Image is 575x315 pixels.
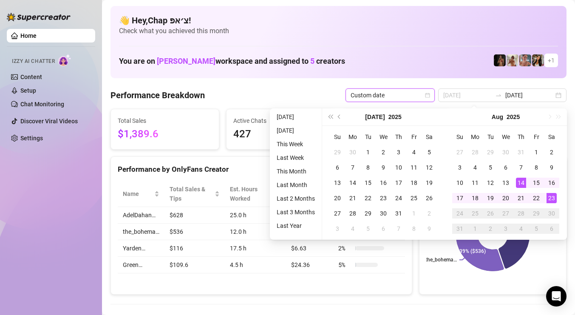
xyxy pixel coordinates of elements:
span: 427 [233,126,328,142]
span: Active Chats [233,116,328,125]
td: 2025-07-10 [391,160,406,175]
td: 2025-06-29 [330,145,345,160]
td: 2025-07-28 [345,206,360,221]
div: 3 [455,162,465,173]
div: 2 [378,147,388,157]
td: 2025-07-21 [345,190,360,206]
button: Choose a month [365,108,385,125]
div: 26 [424,193,434,203]
div: 31 [516,147,526,157]
td: 2025-07-14 [345,175,360,190]
div: 16 [378,178,388,188]
div: 30 [348,147,358,157]
a: Settings [20,135,43,142]
div: 7 [394,224,404,234]
td: 2025-08-08 [406,221,422,236]
div: 9 [378,162,388,173]
td: 17.5 h [225,240,286,257]
td: 2025-08-16 [544,175,559,190]
div: 8 [531,162,541,173]
td: 2025-08-17 [452,190,467,206]
td: Yarden… [118,240,164,257]
td: 2025-08-14 [513,175,529,190]
span: Check what you achieved this month [119,26,558,36]
div: 3 [501,224,511,234]
h1: You are on workspace and assigned to creators [119,57,345,66]
th: Th [513,129,529,145]
div: 31 [394,208,404,219]
div: 8 [409,224,419,234]
a: Setup [20,87,36,94]
td: 2025-08-15 [529,175,544,190]
div: 1 [363,147,373,157]
span: $1,389.6 [118,126,212,142]
td: $109.6 [164,257,225,273]
td: 2025-07-22 [360,190,376,206]
div: 1 [470,224,480,234]
div: 2 [547,147,557,157]
td: 2025-07-25 [406,190,422,206]
li: This Week [273,139,318,149]
div: 7 [516,162,526,173]
button: Previous month (PageUp) [335,108,344,125]
div: 4 [409,147,419,157]
div: 17 [455,193,465,203]
div: 28 [470,147,480,157]
li: This Month [273,166,318,176]
div: 19 [485,193,496,203]
td: 2025-07-15 [360,175,376,190]
div: 2 [424,208,434,219]
div: 18 [409,178,419,188]
div: 7 [348,162,358,173]
td: 2025-08-27 [498,206,513,221]
td: 2025-07-13 [330,175,345,190]
td: 2025-07-08 [360,160,376,175]
div: 3 [332,224,343,234]
td: 2025-06-30 [345,145,360,160]
td: 2025-08-01 [529,145,544,160]
th: Tu [360,129,376,145]
div: 29 [363,208,373,219]
td: 2025-08-06 [498,160,513,175]
div: 4 [470,162,480,173]
td: 2025-08-04 [345,221,360,236]
td: 2025-07-06 [330,160,345,175]
div: 27 [455,147,465,157]
input: Start date [443,91,492,100]
div: 10 [394,162,404,173]
input: End date [505,91,554,100]
th: Mo [467,129,483,145]
div: 29 [485,147,496,157]
td: 2025-08-26 [483,206,498,221]
th: Fr [406,129,422,145]
td: $24.36 [286,257,333,273]
td: Green… [118,257,164,273]
span: 2 % [338,244,352,253]
td: 2025-08-18 [467,190,483,206]
div: 25 [409,193,419,203]
td: 2025-08-21 [513,190,529,206]
td: 12.0 h [225,224,286,240]
div: 10 [455,178,465,188]
div: 18 [470,193,480,203]
span: to [495,92,502,99]
div: 15 [531,178,541,188]
div: 28 [348,208,358,219]
div: 20 [501,193,511,203]
div: 23 [547,193,557,203]
div: 9 [424,224,434,234]
div: 6 [378,224,388,234]
div: 3 [394,147,404,157]
div: 20 [332,193,343,203]
td: 2025-07-05 [422,145,437,160]
td: 2025-09-04 [513,221,529,236]
div: 9 [547,162,557,173]
td: 4.5 h [225,257,286,273]
td: $116 [164,240,225,257]
td: 2025-08-08 [529,160,544,175]
img: Green [507,54,518,66]
div: 4 [348,224,358,234]
div: Open Intercom Messenger [546,286,567,306]
span: [PERSON_NAME] [157,57,215,65]
a: Discover Viral Videos [20,118,78,125]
